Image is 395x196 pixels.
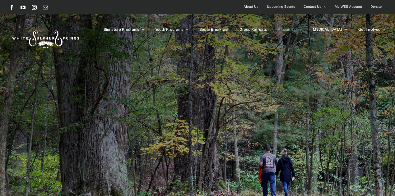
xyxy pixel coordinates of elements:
a: Youth Programs [155,14,188,45]
span: [MEDICAL_DATA] [312,28,342,31]
a: Get Involved [358,14,386,45]
span: Donate [370,2,382,11]
a: Group Retreats [239,14,267,45]
a: YouTube [21,5,26,10]
a: Bed & Breakfast [199,14,229,45]
a: Signature Programs [104,14,144,45]
span: Group Retreats [239,28,267,31]
span: Get Involved [358,28,380,31]
span: Upcoming Events [267,2,295,11]
span: Contact Us [304,2,321,11]
img: White Sulphur Springs Logo [9,24,81,53]
a: Facebook [9,5,14,10]
nav: Main Menu [104,14,386,45]
span: About Us [244,2,258,11]
a: Amenities [278,14,301,45]
span: Bed & Breakfast [199,28,229,31]
span: Signature Programs [104,28,139,31]
span: Amenities [278,28,295,31]
a: Instagram [32,5,37,10]
span: Youth Programs [155,28,183,31]
span: My WSS Account [335,2,362,11]
a: Email [43,5,48,10]
a: [MEDICAL_DATA] [312,14,347,45]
